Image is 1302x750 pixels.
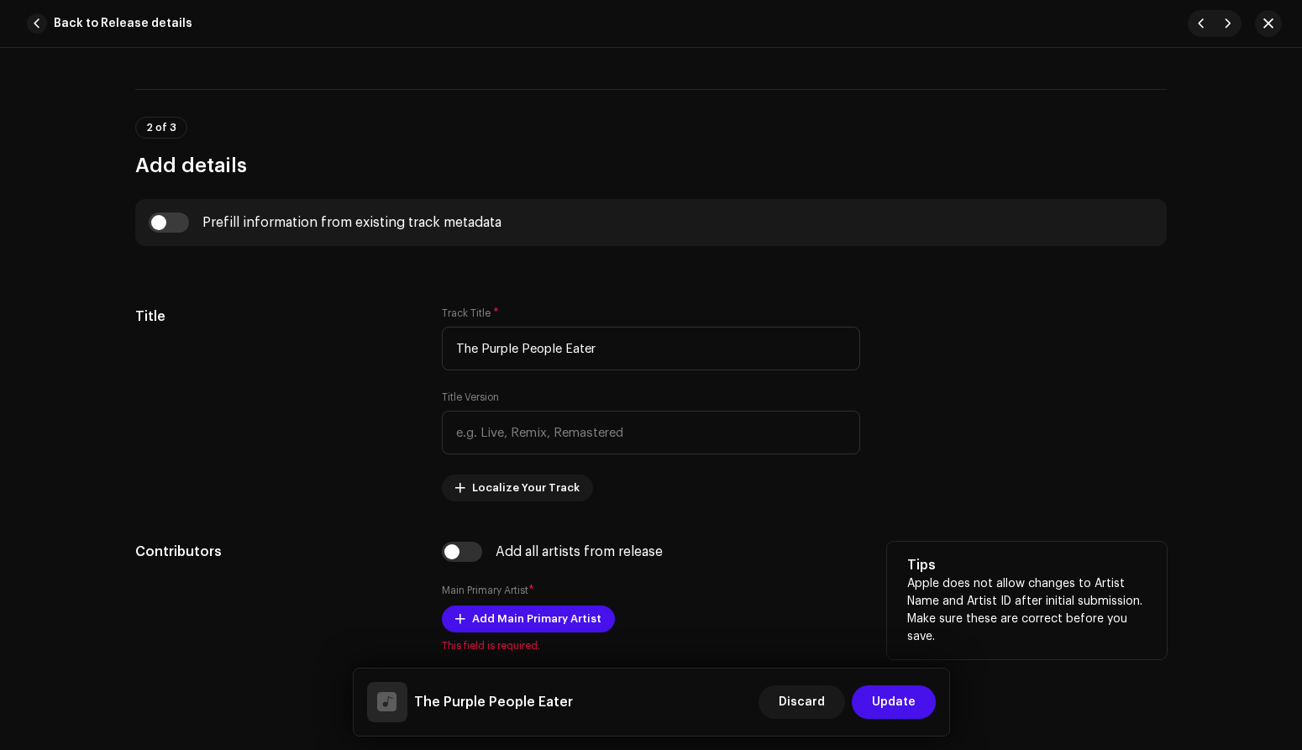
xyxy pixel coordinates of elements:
[442,639,860,653] span: This field is required.
[779,685,825,719] span: Discard
[414,692,573,712] h5: The Purple People Eater
[442,307,499,320] label: Track Title
[907,555,1147,575] h5: Tips
[135,307,415,327] h5: Title
[442,585,528,595] small: Main Primary Artist
[852,685,936,719] button: Update
[442,475,593,501] button: Localize Your Track
[442,391,499,404] label: Title Version
[135,542,415,562] h5: Contributors
[872,685,916,719] span: Update
[472,471,580,505] span: Localize Your Track
[442,327,860,370] input: Enter the name of the track
[135,152,1167,179] h3: Add details
[496,545,663,559] div: Add all artists from release
[202,216,501,229] div: Prefill information from existing track metadata
[472,602,601,636] span: Add Main Primary Artist
[442,411,860,454] input: e.g. Live, Remix, Remastered
[442,606,615,632] button: Add Main Primary Artist
[907,575,1147,646] p: Apple does not allow changes to Artist Name and Artist ID after initial submission. Make sure the...
[759,685,845,719] button: Discard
